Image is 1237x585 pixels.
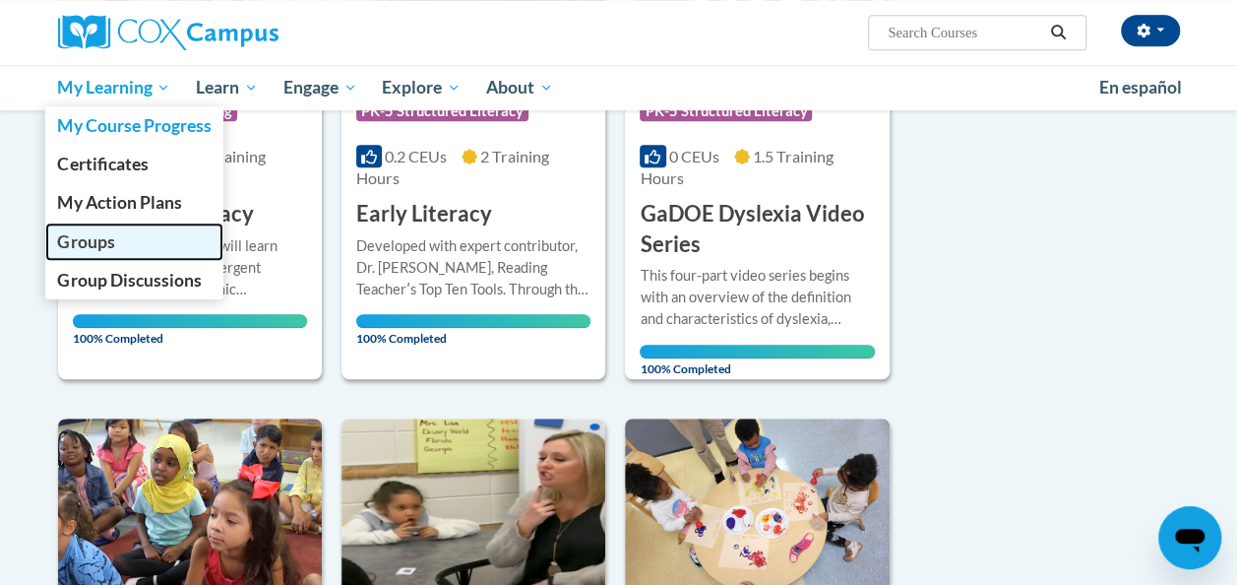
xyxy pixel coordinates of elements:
span: My Course Progress [57,115,211,136]
span: About [486,76,553,99]
a: Group Discussions [45,261,224,299]
span: Learn [196,76,258,99]
span: PK-5 Structured Literacy [356,101,528,121]
span: Groups [57,231,114,252]
span: My Action Plans [57,192,181,213]
div: Your progress [356,314,590,328]
span: Group Discussions [57,270,201,291]
a: Groups [45,223,224,261]
button: Account Settings [1121,15,1180,46]
div: This four-part video series begins with an overview of the definition and characteristics of dysl... [640,265,874,330]
button: Search [1043,21,1073,44]
input: Search Courses [886,21,1043,44]
span: 100% Completed [73,314,307,346]
span: My Learning [57,76,170,99]
div: Main menu [43,65,1195,110]
a: My Course Progress [45,106,224,145]
h3: GaDOE Dyslexia Video Series [640,199,874,260]
a: Engage [271,65,370,110]
span: Engage [283,76,357,99]
span: 0 CEUs [669,147,719,165]
div: Your progress [640,345,874,358]
span: Certificates [57,154,148,174]
span: 0.2 CEUs [385,147,447,165]
a: Explore [369,65,473,110]
a: My Action Plans [45,183,224,222]
span: Explore [382,76,461,99]
img: Cox Campus [58,15,278,50]
span: 100% Completed [356,314,590,346]
h3: Early Literacy [356,199,492,229]
iframe: Button to launch messaging window [1158,506,1221,569]
a: Certificates [45,145,224,183]
span: 1.5 Training Hours [640,147,833,187]
a: Cox Campus [58,15,412,50]
span: 2 Training Hours [356,147,549,187]
a: Learn [183,65,271,110]
div: Your progress [73,314,307,328]
span: En español [1099,77,1182,97]
span: PK-5 Structured Literacy [640,101,812,121]
span: 100% Completed [640,345,874,376]
a: My Learning [45,65,184,110]
div: Developed with expert contributor, Dr. [PERSON_NAME], Reading Teacherʹs Top Ten Tools. Through th... [356,235,590,300]
a: En español [1086,67,1195,108]
a: About [473,65,566,110]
